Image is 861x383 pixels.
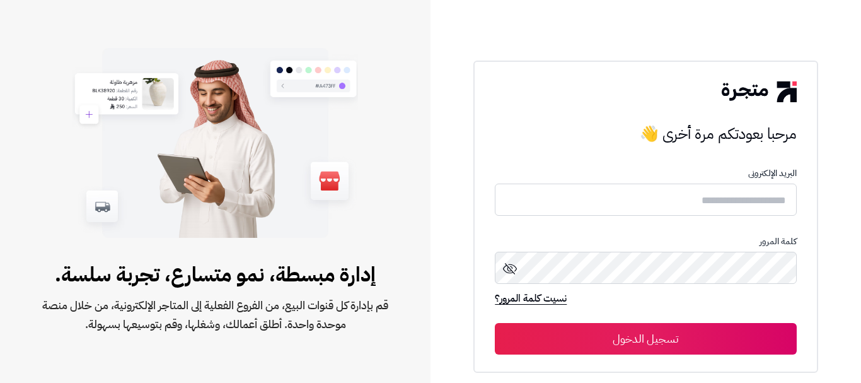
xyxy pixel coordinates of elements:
[495,237,796,247] p: كلمة المرور
[722,81,796,102] img: logo-2.png
[495,291,567,309] a: نسيت كلمة المرور؟
[40,259,390,290] span: إدارة مبسطة، نمو متسارع، تجربة سلسة.
[495,121,796,146] h3: مرحبا بعودتكم مرة أخرى 👋
[40,296,390,334] span: قم بإدارة كل قنوات البيع، من الفروع الفعلية إلى المتاجر الإلكترونية، من خلال منصة موحدة واحدة. أط...
[495,168,796,179] p: البريد الإلكترونى
[495,323,796,355] button: تسجيل الدخول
